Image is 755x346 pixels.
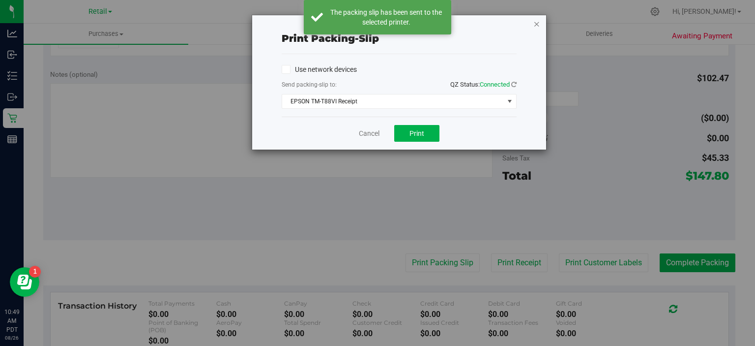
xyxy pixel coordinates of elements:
button: Print [394,125,439,142]
iframe: Resource center unread badge [29,266,41,278]
div: The packing slip has been sent to the selected printer. [328,7,444,27]
iframe: Resource center [10,267,39,297]
span: Print [409,129,424,137]
span: QZ Status: [450,81,517,88]
a: Cancel [359,128,379,139]
label: Use network devices [282,64,357,75]
span: Print packing-slip [282,32,379,44]
span: Connected [480,81,510,88]
span: EPSON TM-T88VI Receipt [282,94,504,108]
label: Send packing-slip to: [282,80,337,89]
span: select [503,94,516,108]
